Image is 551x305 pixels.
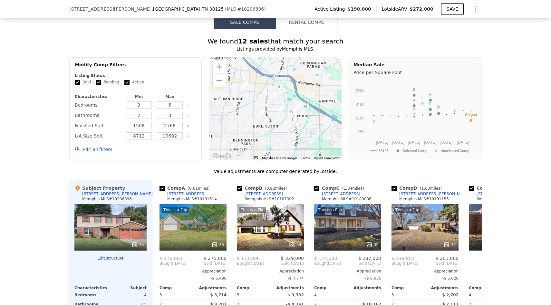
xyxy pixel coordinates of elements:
strong: 12 sales [238,37,268,45]
span: -$ 7,774 [288,276,304,281]
div: Memphis MLS # 10181514 [167,196,217,202]
div: [STREET_ADDRESS] [167,191,206,196]
div: Comp [237,285,270,291]
text: [DATE] [392,140,404,145]
div: Max [156,94,184,99]
div: 34 [289,242,301,248]
input: Pending [96,80,101,85]
text: A [413,98,416,102]
div: 39 [366,242,379,248]
div: Appreciation [469,269,536,274]
div: Appreciation [159,269,227,274]
span: $ 201,000 [436,256,459,261]
label: Pending [96,80,119,85]
text: D [429,107,432,111]
div: Price per Square Foot [353,68,478,77]
input: Sold [75,80,80,85]
button: Zoom out [213,74,226,87]
span: -$ 3,332 [286,293,304,297]
div: This is a Flip [394,207,420,213]
text: G [372,114,375,118]
button: Clear [187,104,189,107]
span: ( miles) [340,186,367,191]
div: Adjustments [270,285,304,291]
a: [STREET_ADDRESS] [237,191,283,196]
svg: A chart. [353,77,478,157]
div: Memphis MLS # 10187902 [245,196,294,202]
div: Comp [314,285,348,291]
span: 0.61 [189,186,198,191]
div: Comp E [469,185,521,191]
span: -$ 6,498 [210,276,227,281]
text: L [438,99,440,103]
div: Adjustments [425,285,459,291]
div: 34 [131,242,144,248]
text: [DATE] [457,140,469,145]
text: $50 [358,130,364,134]
span: Bought [314,261,328,266]
text: E [429,102,431,106]
span: ( miles) [185,186,212,191]
div: Bedrooms [74,291,109,300]
text: $200 [356,89,364,93]
div: Comp C [314,185,367,191]
a: [STREET_ADDRESS] [469,191,515,196]
div: [STREET_ADDRESS] [245,191,283,196]
img: Google [211,152,232,160]
div: Memphis MLS # 10206896 [82,196,132,202]
div: 7817 Lake Cross Dr E [302,103,309,114]
a: [STREET_ADDRESS][PERSON_NAME] [391,191,466,196]
div: Appreciation [391,269,459,274]
text: Subject [465,113,477,117]
div: This is a Flip [317,207,343,213]
div: Comp A [159,185,212,191]
div: 26 [211,242,224,248]
span: $ 174,000 [314,256,337,261]
div: [DATE] [391,261,419,266]
span: $ 171,000 [237,256,260,261]
a: [STREET_ADDRESS] [159,191,206,196]
text: [DATE] [440,140,452,145]
label: Sold [75,80,91,85]
div: - [349,291,381,300]
div: Subject Property [74,185,125,191]
button: Zoom in [213,61,226,73]
span: Map data ©2025 Google [262,156,297,160]
label: Active [124,80,144,85]
span: Bought [159,261,173,266]
div: 7183 Country Oaks Dr [263,116,270,127]
div: [STREET_ADDRESS][PERSON_NAME] [399,191,466,196]
span: Bought [237,261,251,266]
span: 0.92 [266,186,275,191]
div: Subject [111,285,147,291]
span: 3 [391,293,394,297]
div: ( ) [225,6,266,12]
span: 5 [237,293,239,297]
span: $272,000 [410,6,433,12]
div: Comp B [237,185,289,191]
div: Memphis MLS # 10189086 [322,196,372,202]
div: 4 [112,291,147,300]
div: Comp [469,285,502,291]
div: Appreciation [237,269,304,274]
div: [DATE] [237,261,264,266]
button: Edit structure [74,256,147,261]
text: Selected Comp [403,149,427,153]
span: 4 [314,293,317,297]
div: 4334 Old Forest Rd [289,117,296,128]
div: [DATE] [159,261,187,266]
a: Report a map error [314,156,340,160]
button: Show Options [469,3,482,15]
div: Comp [159,285,193,291]
span: , TN 38125 [200,6,224,12]
div: [DATE] [314,261,341,266]
text: 38125 [379,149,388,153]
span: $ 329,000 [281,256,304,261]
span: MLS [227,6,236,12]
text: [DATE] [424,140,436,145]
div: We found that match your search [69,37,482,46]
text: B [413,88,415,91]
div: 7380 Isherwood Rd [275,84,283,95]
div: 4211 Chesapeake Way [257,109,265,119]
